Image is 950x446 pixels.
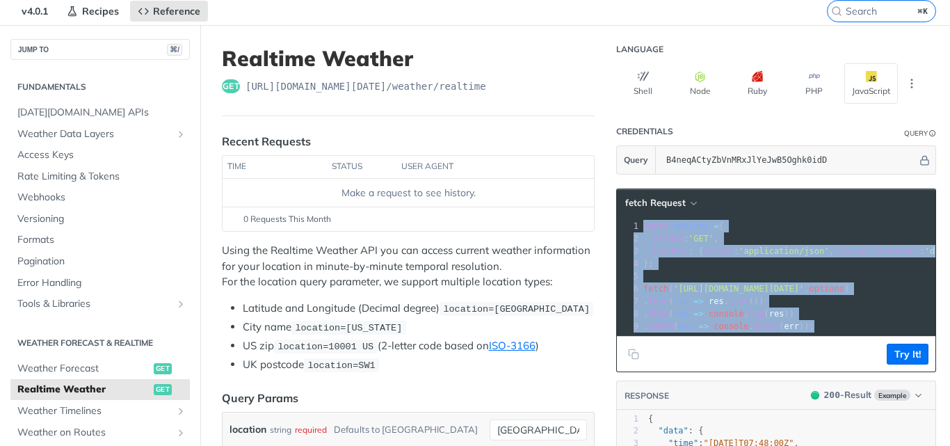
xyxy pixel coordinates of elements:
[749,309,764,319] span: log
[648,296,668,306] span: then
[653,234,683,244] span: method
[648,309,668,319] span: then
[617,245,641,257] div: 3
[929,130,936,137] i: Information
[222,79,240,93] span: get
[904,128,928,138] div: Query
[167,44,182,56] span: ⌘/
[334,420,478,440] div: Defaults to [GEOGRAPHIC_DATA]
[617,232,641,245] div: 2
[844,63,898,104] button: JavaScript
[704,246,734,256] span: accept
[17,191,186,205] span: Webhooks
[277,342,373,352] span: location=10001 US
[243,301,595,317] li: Latitude and Longitude (Decimal degree)
[130,1,208,22] a: Reference
[617,146,656,174] button: Query
[673,63,727,104] button: Node
[617,308,641,320] div: 8
[175,298,186,310] button: Show subpages for Tools & Libraries
[617,425,638,437] div: 2
[327,156,396,178] th: status
[643,221,668,231] span: const
[673,309,689,319] span: res
[222,46,595,71] h1: Realtime Weather
[643,221,724,231] span: {
[175,427,186,438] button: Show subpages for Weather on Routes
[295,420,327,440] div: required
[901,73,922,94] button: More Languages
[824,390,840,400] span: 200
[243,319,595,335] li: City name
[443,304,590,314] span: location=[GEOGRAPHIC_DATA]
[82,5,119,17] span: Recipes
[811,391,819,399] span: 200
[653,246,689,256] span: headers
[154,363,172,374] span: get
[222,390,298,406] div: Query Params
[730,63,784,104] button: Ruby
[874,390,910,401] span: Example
[10,422,190,443] a: Weather on RoutesShow subpages for Weather on Routes
[10,337,190,349] h2: Weather Forecast & realtime
[809,284,844,294] span: options
[673,221,709,231] span: options
[787,63,841,104] button: PHP
[616,126,673,137] div: Credentials
[17,362,150,376] span: Weather Forecast
[396,156,566,178] th: user agent
[222,243,595,290] p: Using the Realtime Weather API you can access current weather information for your location in mi...
[10,166,190,187] a: Rate Limiting & Tokens
[643,284,668,294] span: fetch
[769,309,784,319] span: res
[243,213,331,225] span: 0 Requests This Month
[307,360,375,371] span: location=SW1
[17,127,172,141] span: Weather Data Layers
[620,196,701,210] button: fetch Request
[245,79,486,93] span: https://api.tomorrow.io/v4/weather/realtime
[804,388,928,402] button: 200200-ResultExample
[624,389,670,403] button: RESPONSE
[887,344,928,365] button: Try It!
[679,321,694,331] span: err
[905,77,918,90] svg: More ellipsis
[228,186,588,200] div: Make a request to see history.
[10,187,190,208] a: Webhooks
[915,4,932,18] kbd: ⌘K
[624,344,643,365] button: Copy to clipboard
[673,284,804,294] span: '[URL][DOMAIN_NAME][DATE]'
[243,357,595,373] li: UK postcode
[154,384,172,395] span: get
[17,170,186,184] span: Rate Limiting & Tokens
[10,294,190,314] a: Tools & LibrariesShow subpages for Tools & Libraries
[17,106,186,120] span: [DATE][DOMAIN_NAME] APIs
[673,296,689,306] span: res
[295,323,402,333] span: location=[US_STATE]
[643,321,814,331] span: . ( . ( ));
[10,358,190,379] a: Weather Forecastget
[17,148,186,162] span: Access Keys
[699,321,709,331] span: =>
[17,212,186,226] span: Versioning
[693,309,703,319] span: =>
[10,39,190,60] button: JUMP TO⌘/
[617,257,641,270] div: 4
[709,296,724,306] span: res
[917,153,932,167] button: Hide
[17,404,172,418] span: Weather Timelines
[625,197,686,209] span: fetch Request
[270,420,291,440] div: string
[222,133,311,150] div: Recent Requests
[10,209,190,230] a: Versioning
[175,129,186,140] button: Show subpages for Weather Data Layers
[714,221,718,231] span: =
[658,426,688,436] span: "data"
[616,44,663,55] div: Language
[10,81,190,93] h2: Fundamentals
[835,246,920,256] span: 'accept-encoding'
[10,102,190,123] a: [DATE][DOMAIN_NAME] APIs
[739,246,829,256] span: 'application/json'
[175,406,186,417] button: Show subpages for Weather Timelines
[648,426,704,436] span: : {
[617,320,641,333] div: 9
